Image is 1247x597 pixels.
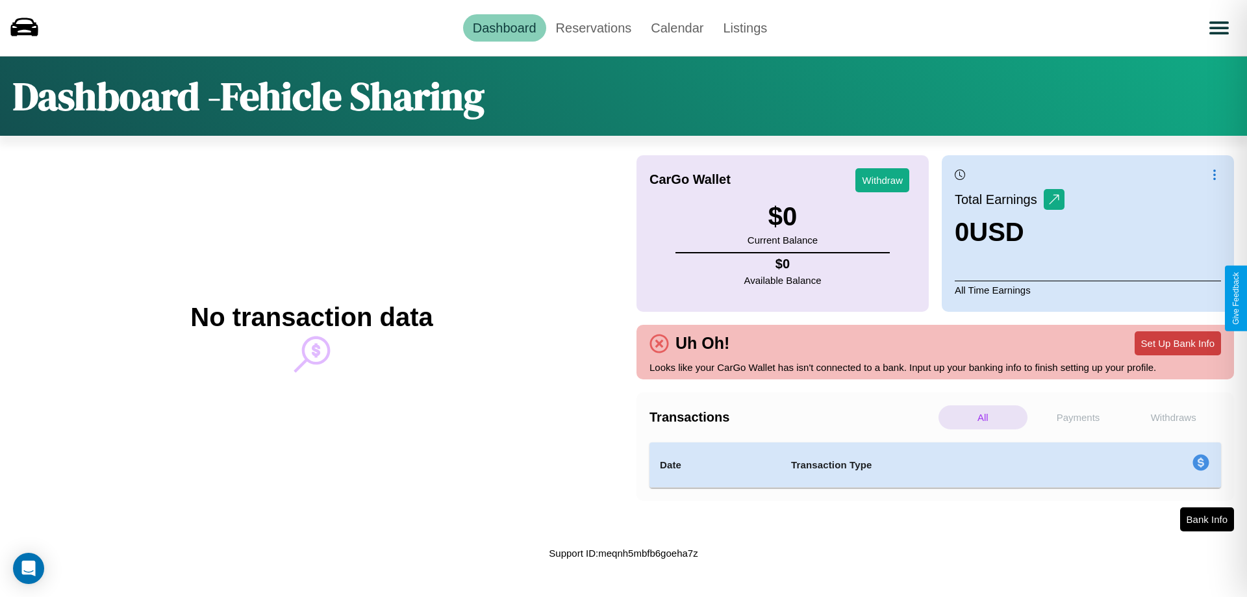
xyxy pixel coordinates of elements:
[855,168,909,192] button: Withdraw
[1201,10,1237,46] button: Open menu
[13,70,485,123] h1: Dashboard - Fehicle Sharing
[1231,272,1241,325] div: Give Feedback
[744,272,822,289] p: Available Balance
[955,218,1064,247] h3: 0 USD
[791,457,1086,473] h4: Transaction Type
[748,231,818,249] p: Current Balance
[649,410,935,425] h4: Transactions
[938,405,1027,429] p: All
[190,303,433,332] h2: No transaction data
[641,14,713,42] a: Calendar
[13,553,44,584] div: Open Intercom Messenger
[549,544,698,562] p: Support ID: meqnh5mbfb6goeha7z
[713,14,777,42] a: Listings
[669,334,736,353] h4: Uh Oh!
[955,188,1044,211] p: Total Earnings
[744,257,822,272] h4: $ 0
[546,14,642,42] a: Reservations
[649,172,731,187] h4: CarGo Wallet
[1135,331,1221,355] button: Set Up Bank Info
[660,457,770,473] h4: Date
[463,14,546,42] a: Dashboard
[1180,507,1234,531] button: Bank Info
[1129,405,1218,429] p: Withdraws
[955,281,1221,299] p: All Time Earnings
[649,442,1221,488] table: simple table
[748,202,818,231] h3: $ 0
[649,359,1221,376] p: Looks like your CarGo Wallet has isn't connected to a bank. Input up your banking info to finish ...
[1034,405,1123,429] p: Payments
